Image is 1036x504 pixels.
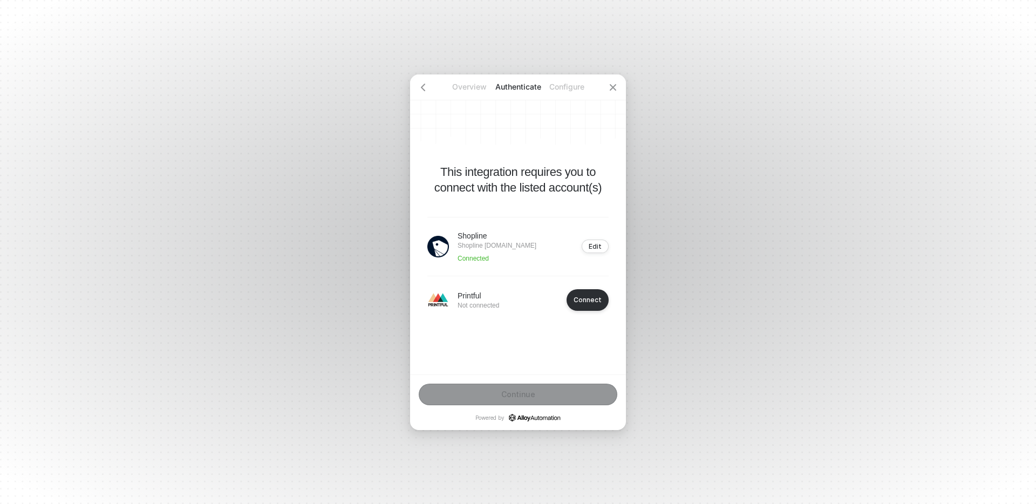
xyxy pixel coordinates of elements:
[475,414,561,421] p: Powered by
[509,414,561,421] a: icon-success
[609,83,617,92] span: icon-close
[582,240,609,253] button: Edit
[458,241,536,250] p: Shopline [DOMAIN_NAME]
[427,164,609,195] p: This integration requires you to connect with the listed account(s)
[427,236,449,257] img: icon
[419,384,617,405] button: Continue
[458,290,499,301] p: Printful
[542,81,591,92] p: Configure
[458,254,536,263] p: Connected
[458,230,536,241] p: Shopline
[589,242,602,250] div: Edit
[567,289,609,311] button: Connect
[574,296,602,304] div: Connect
[458,301,499,310] p: Not connected
[419,83,427,92] span: icon-arrow-left
[494,81,542,92] p: Authenticate
[427,289,449,311] img: icon
[445,81,494,92] p: Overview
